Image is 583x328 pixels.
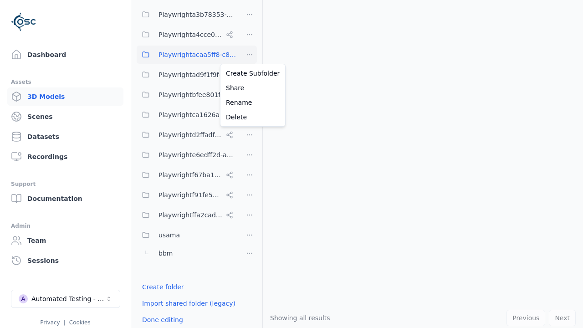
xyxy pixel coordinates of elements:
[222,95,283,110] a: Rename
[222,81,283,95] a: Share
[222,66,283,81] a: Create Subfolder
[222,110,283,124] a: Delete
